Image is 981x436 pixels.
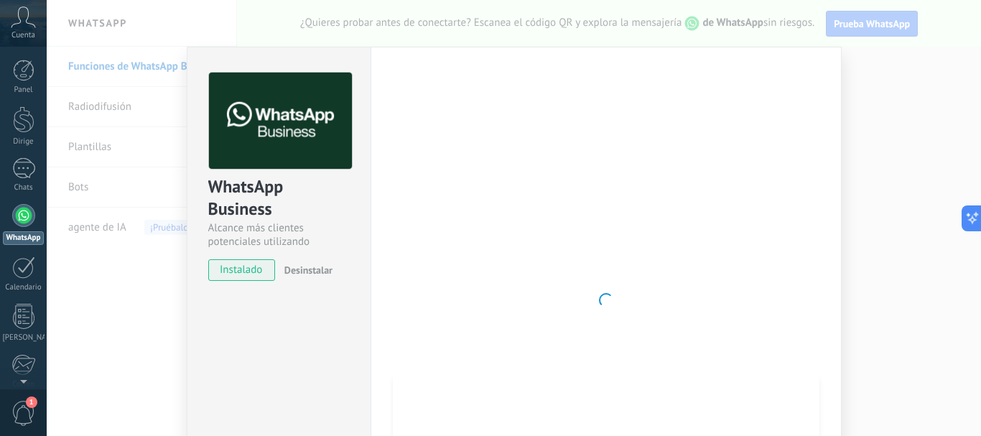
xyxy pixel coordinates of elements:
font: Dirige [13,136,33,147]
font: WhatsApp [6,233,41,243]
font: Calendario [5,282,41,292]
font: Chats [14,182,32,193]
font: WhatsApp Business [208,175,288,220]
font: instalado [220,263,262,277]
font: 1 [29,397,34,407]
font: Cuenta [11,30,35,40]
font: Panel [14,85,32,95]
img: logo_main.png [209,73,352,170]
div: WhatsApp Business [208,175,350,221]
font: Alcance más clientes potenciales utilizando potentes herramientas de WhatsApp [208,221,326,276]
button: Desinstalar [279,259,333,281]
font: [PERSON_NAME] [3,333,60,343]
font: Desinstalar [284,264,333,277]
